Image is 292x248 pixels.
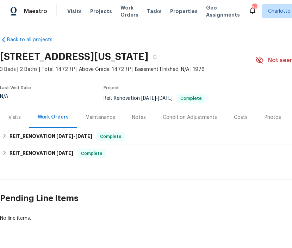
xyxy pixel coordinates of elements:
span: Complete [78,150,105,157]
span: Work Orders [120,4,138,18]
span: Tasks [147,9,162,14]
span: [DATE] [56,151,73,156]
span: [DATE] [141,96,156,101]
div: Notes [132,114,146,121]
span: Maestro [24,8,47,15]
span: [DATE] [56,134,73,139]
div: 272 [252,4,257,11]
span: [DATE] [158,96,173,101]
span: - [141,96,173,101]
div: Work Orders [38,114,69,121]
span: Geo Assignments [206,4,240,18]
button: Copy Address [148,50,161,63]
span: Reit Renovation [104,96,205,101]
div: Photos [265,114,281,121]
div: Maintenance [86,114,115,121]
div: Costs [234,114,248,121]
span: Complete [178,96,205,101]
h6: REIT_RENOVATION [10,132,92,141]
h6: REIT_RENOVATION [10,149,73,158]
span: Project [104,86,119,90]
span: Properties [170,8,198,15]
div: Visits [8,114,21,121]
span: - [56,134,92,139]
div: Condition Adjustments [163,114,217,121]
span: [DATE] [75,134,92,139]
span: Projects [90,8,112,15]
span: Complete [97,133,124,140]
span: Visits [67,8,82,15]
